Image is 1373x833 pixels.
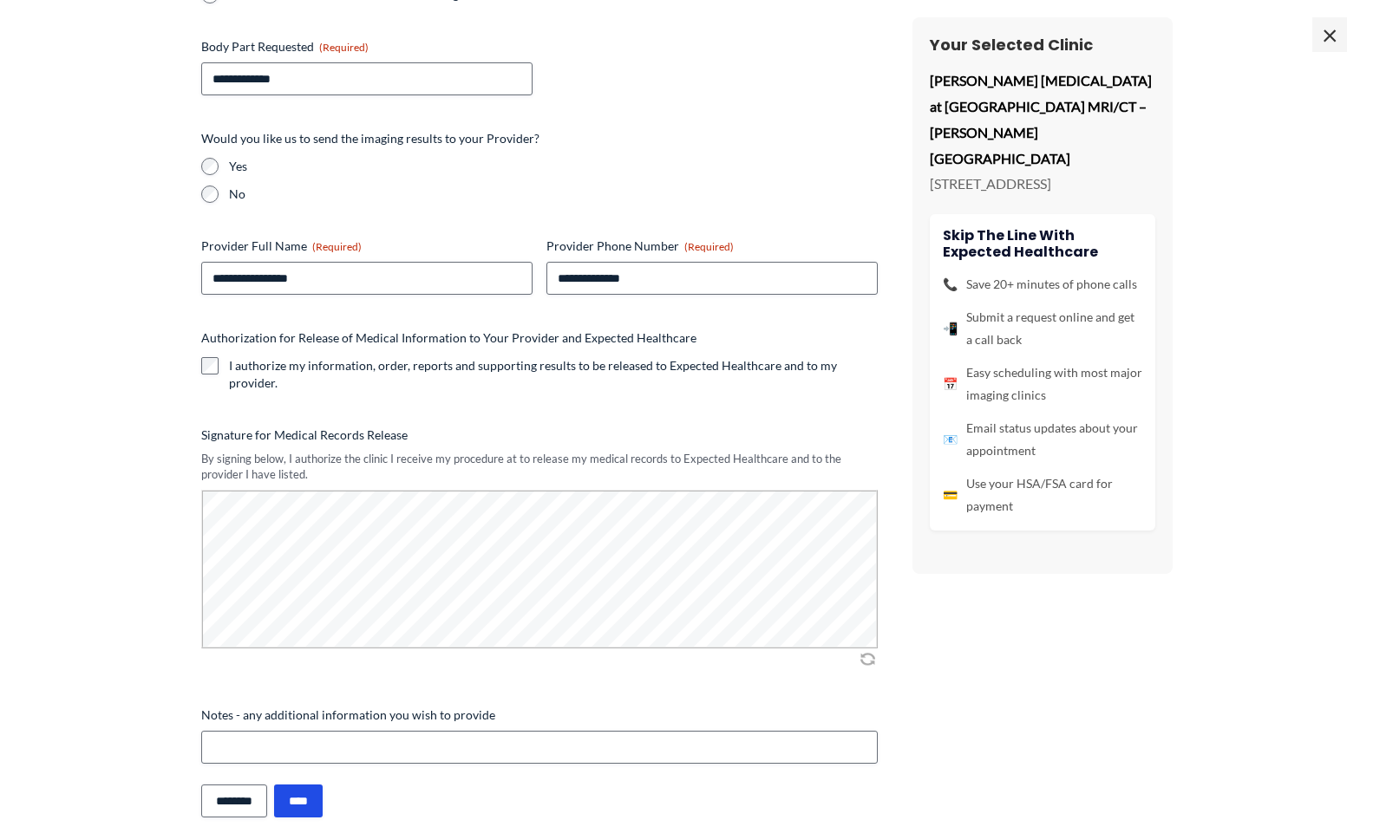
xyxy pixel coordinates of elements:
span: (Required) [312,240,362,253]
p: [STREET_ADDRESS] [930,171,1155,197]
li: Email status updates about your appointment [943,417,1142,462]
img: Clear Signature [857,650,878,667]
li: Use your HSA/FSA card for payment [943,472,1142,517]
h4: Skip the line with Expected Healthcare [943,227,1142,260]
label: No [229,185,878,203]
div: By signing below, I authorize the clinic I receive my procedure at to release my medical records ... [201,451,878,483]
span: (Required) [684,240,734,253]
span: 💳 [943,484,958,506]
p: [PERSON_NAME] [MEDICAL_DATA] at [GEOGRAPHIC_DATA] MRI/CT – [PERSON_NAME][GEOGRAPHIC_DATA] [930,68,1155,171]
label: Provider Full Name [201,238,533,255]
li: Submit a request online and get a call back [943,306,1142,351]
label: I authorize my information, order, reports and supporting results to be released to Expected Heal... [229,357,878,392]
span: 📞 [943,273,958,296]
label: Notes - any additional information you wish to provide [201,706,878,724]
span: 📲 [943,317,958,340]
li: Save 20+ minutes of phone calls [943,273,1142,296]
label: Yes [229,158,878,175]
h3: Your Selected Clinic [930,35,1155,55]
span: (Required) [319,41,369,54]
label: Body Part Requested [201,38,533,55]
span: 📧 [943,428,958,451]
label: Provider Phone Number [546,238,878,255]
legend: Would you like us to send the imaging results to your Provider? [201,130,539,147]
legend: Authorization for Release of Medical Information to Your Provider and Expected Healthcare [201,329,696,347]
span: 📅 [943,373,958,395]
li: Easy scheduling with most major imaging clinics [943,361,1142,407]
label: Signature for Medical Records Release [201,426,878,444]
span: × [1312,17,1347,52]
